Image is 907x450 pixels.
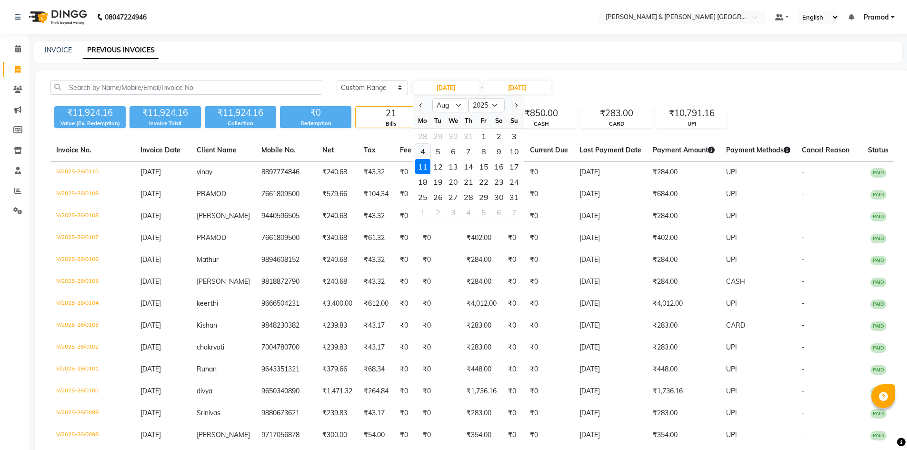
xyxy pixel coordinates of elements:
td: V/2025-26/0104 [50,293,135,315]
div: 26 [430,190,446,205]
span: Fee [400,146,411,154]
span: UPI [726,387,737,395]
div: Bills [356,120,426,128]
div: 9 [491,144,507,159]
div: Saturday, August 9, 2025 [491,144,507,159]
span: divya [197,387,212,395]
div: Mo [415,113,430,128]
div: 27 [446,190,461,205]
td: V/2025-26/0101 [50,359,135,380]
div: ₹11,924.16 [205,106,276,120]
td: ₹240.68 [317,271,358,293]
td: ₹0 [524,227,574,249]
td: [DATE] [574,249,647,271]
td: [DATE] [574,205,647,227]
td: [DATE] [574,337,647,359]
div: 30 [446,129,461,144]
td: ₹68.34 [358,359,394,380]
td: V/2025-26/0107 [50,227,135,249]
td: ₹239.83 [317,315,358,337]
span: [DATE] [140,343,161,351]
div: ₹0 [280,106,351,120]
td: [DATE] [574,315,647,337]
td: 7661809500 [256,227,317,249]
td: ₹379.66 [317,359,358,380]
span: PAID [870,278,887,287]
span: Ruhan [197,365,217,373]
span: keerthi [197,299,218,308]
div: UPI [657,120,727,128]
td: 8897774846 [256,161,317,184]
span: UPI [726,211,737,220]
div: CASH [506,120,577,128]
td: V/2025-26/0100 [50,380,135,402]
td: ₹448.00 [461,359,502,380]
div: 16 [491,159,507,174]
td: ₹0 [417,380,461,402]
td: ₹0 [524,315,574,337]
td: ₹3,400.00 [317,293,358,315]
a: PREVIOUS INVOICES [83,42,159,59]
div: 21 [461,174,476,190]
span: PAID [870,343,887,353]
td: 9894608152 [256,249,317,271]
div: Wednesday, August 27, 2025 [446,190,461,205]
span: PAID [870,387,887,397]
td: ₹43.32 [358,205,394,227]
div: 11 [415,159,430,174]
span: CARD [726,321,745,330]
td: ₹0 [524,337,574,359]
td: ₹0 [417,227,461,249]
span: Payment Methods [726,146,790,154]
div: 5 [430,144,446,159]
div: 6 [446,144,461,159]
span: [DATE] [140,321,161,330]
div: Invoice Total [130,120,201,128]
td: V/2025-26/0105 [50,271,135,293]
span: Status [868,146,888,154]
span: Kishan [197,321,217,330]
td: ₹239.83 [317,337,358,359]
div: 12 [430,159,446,174]
td: ₹104.34 [358,183,394,205]
div: Thursday, July 31, 2025 [461,129,476,144]
div: 20 [446,174,461,190]
td: ₹0 [524,293,574,315]
div: Sunday, August 10, 2025 [507,144,522,159]
td: ₹579.66 [317,183,358,205]
span: Net [322,146,334,154]
div: 18 [415,174,430,190]
td: ₹0 [394,205,417,227]
div: 31 [507,190,522,205]
div: Thursday, August 28, 2025 [461,190,476,205]
div: ₹10,791.16 [657,107,727,120]
div: 8 [476,144,491,159]
input: End Date [484,81,551,94]
td: V/2025-26/0106 [50,249,135,271]
td: ₹283.00 [647,337,720,359]
span: [DATE] [140,299,161,308]
span: Invoice No. [56,146,91,154]
span: CASH [726,277,745,286]
div: 2 [430,205,446,220]
div: 6 [491,205,507,220]
div: Thursday, August 21, 2025 [461,174,476,190]
button: Next month [511,98,519,113]
div: 30 [491,190,507,205]
span: [DATE] [140,277,161,286]
td: ₹0 [394,337,417,359]
div: Wednesday, August 6, 2025 [446,144,461,159]
td: [DATE] [574,293,647,315]
div: Wednesday, August 13, 2025 [446,159,461,174]
div: ₹11,924.16 [54,106,126,120]
div: 4 [461,205,476,220]
div: Friday, August 8, 2025 [476,144,491,159]
td: ₹0 [502,337,524,359]
div: Tuesday, August 19, 2025 [430,174,446,190]
div: Monday, July 28, 2025 [415,129,430,144]
div: Sunday, August 17, 2025 [507,159,522,174]
div: Monday, August 18, 2025 [415,174,430,190]
div: Monday, September 1, 2025 [415,205,430,220]
td: ₹4,012.00 [647,293,720,315]
td: ₹43.17 [358,337,394,359]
